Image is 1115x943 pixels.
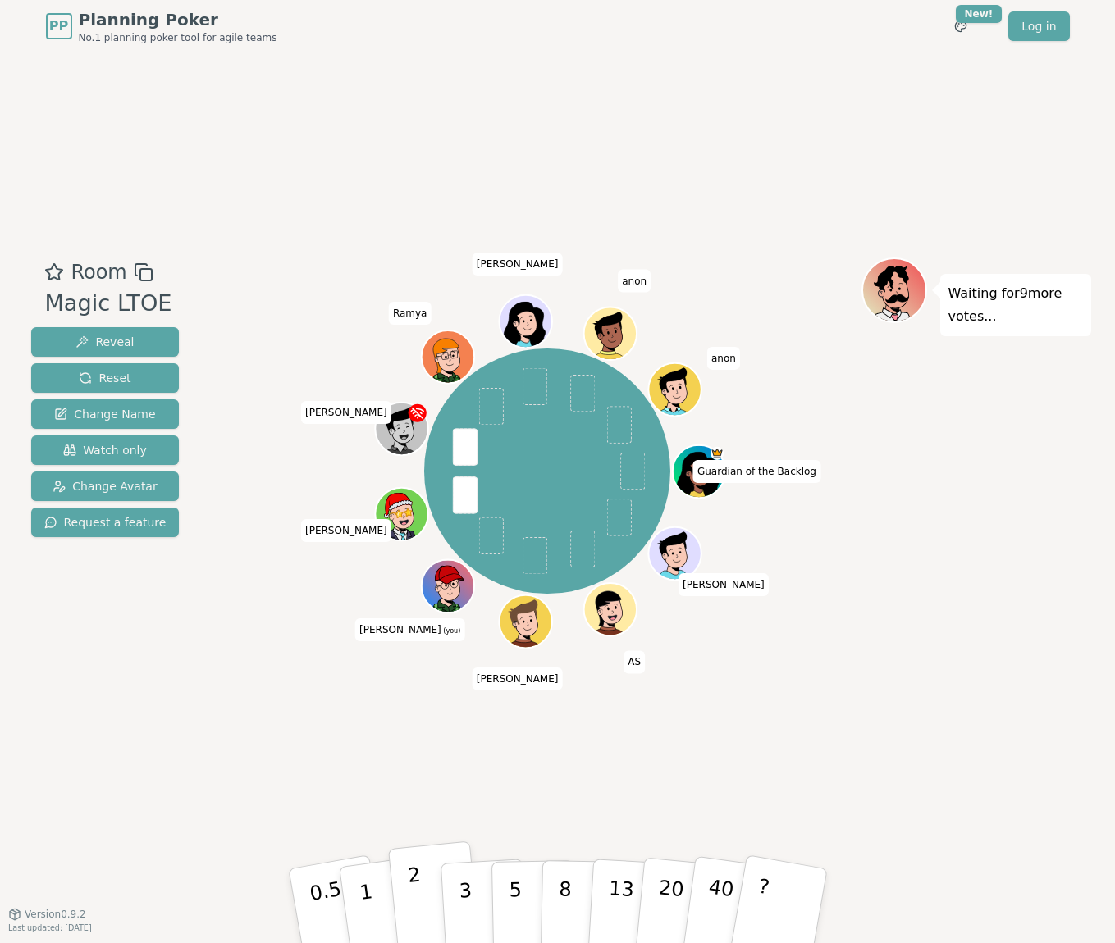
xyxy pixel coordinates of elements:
p: Waiting for 9 more votes... [948,282,1083,328]
span: Click to change your name [355,618,464,641]
div: Magic LTOE [44,287,171,321]
span: Reset [79,370,130,386]
span: Click to change your name [707,347,740,370]
span: Room [71,257,126,287]
span: Planning Poker [79,8,277,31]
button: Watch only [31,435,180,465]
button: Add as favourite [44,257,64,287]
span: Click to change your name [301,401,391,424]
button: Reset [31,363,180,393]
span: Last updated: [DATE] [8,923,92,932]
button: Version0.9.2 [8,908,86,921]
span: (you) [441,627,461,635]
span: Click to change your name [473,253,563,276]
span: Version 0.9.2 [25,908,86,921]
a: PPPlanning PokerNo.1 planning poker tool for agile teams [46,8,277,44]
button: Click to change your avatar [423,561,473,610]
span: Click to change your name [389,302,432,325]
span: Reveal [75,334,134,350]
span: Click to change your name [618,269,651,292]
span: Click to change your name [693,460,820,483]
div: New! [956,5,1003,23]
span: Change Name [54,406,155,422]
span: Watch only [63,442,147,458]
span: Click to change your name [301,519,391,542]
span: Request a feature [44,514,167,531]
span: Guardian of the Backlog is the host [711,446,724,459]
span: Click to change your name [624,650,645,673]
button: Change Name [31,399,180,429]
span: Click to change your name [473,667,563,690]
span: PP [49,16,68,36]
span: Click to change your name [679,573,769,596]
a: Log in [1008,11,1069,41]
button: Reveal [31,327,180,357]
button: Change Avatar [31,471,180,501]
button: New! [946,11,976,41]
span: Change Avatar [53,478,158,494]
button: Request a feature [31,508,180,537]
span: No.1 planning poker tool for agile teams [79,31,277,44]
